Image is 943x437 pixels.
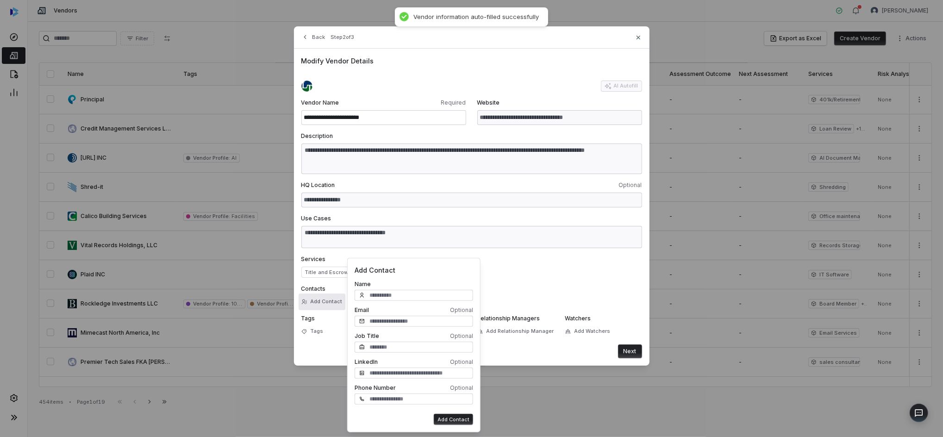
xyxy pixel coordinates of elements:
[386,99,466,106] span: Required
[474,181,642,189] span: Optional
[355,332,473,340] label: Job Title
[413,13,539,21] div: Vendor information auto-filled successfully
[618,344,642,358] button: Next
[355,306,473,314] label: Email
[301,256,326,262] span: Services
[301,56,642,66] span: Modify Vendor Details
[477,99,642,106] span: Website
[301,132,333,139] span: Description
[301,99,382,106] span: Vendor Name
[301,315,315,322] span: Tags
[301,181,470,189] span: HQ Location
[450,332,473,340] span: Optional
[311,328,324,335] span: Tags
[450,384,473,392] span: Optional
[299,29,328,45] button: Back
[355,358,473,366] label: LinkedIn
[562,323,613,340] button: Add Watchers
[487,328,554,335] span: Add Relationship Manager
[450,306,473,314] span: Optional
[301,285,326,292] span: Contacts
[434,414,473,425] button: Add Contact
[565,315,591,322] span: Watchers
[301,267,385,278] span: Title and Escrow services
[301,215,331,222] span: Use Cases
[355,281,473,288] label: Name
[331,34,355,41] span: Step 2 of 3
[355,384,473,392] label: Phone Number
[299,293,345,310] button: Add Contact
[477,315,540,322] span: Relationship Managers
[450,358,473,366] span: Optional
[355,265,473,275] span: Add Contact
